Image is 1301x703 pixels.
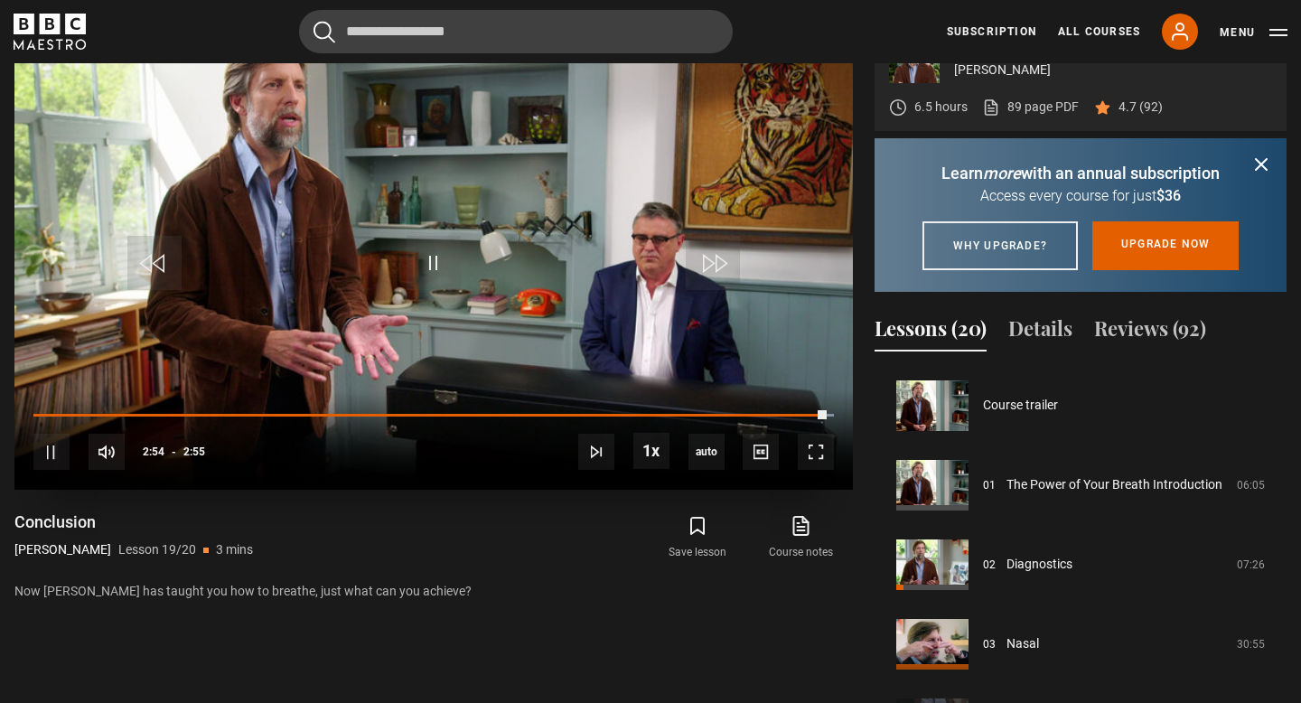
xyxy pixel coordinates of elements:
p: 6.5 hours [914,98,968,117]
button: Pause [33,434,70,470]
span: - [172,445,176,458]
p: 4.7 (92) [1118,98,1163,117]
a: Nasal [1006,634,1039,653]
span: 2:54 [143,436,164,468]
button: Fullscreen [798,434,834,470]
span: auto [688,434,725,470]
button: Toggle navigation [1220,23,1287,42]
a: Why upgrade? [922,221,1078,270]
button: Save lesson [646,511,749,564]
button: Playback Rate [633,433,669,469]
p: Now [PERSON_NAME] has taught you how to breathe, just what can you achieve? [14,582,853,601]
p: Lesson 19/20 [118,540,196,559]
input: Search [299,10,733,53]
button: Mute [89,434,125,470]
p: Access every course for just [896,185,1265,207]
i: more [983,164,1021,183]
a: Upgrade now [1092,221,1239,270]
h1: Conclusion [14,511,253,533]
a: Course notes [750,511,853,564]
a: Diagnostics [1006,555,1072,574]
button: Details [1008,314,1072,351]
a: The Power of Your Breath Introduction [1006,475,1222,494]
button: Next Lesson [578,434,614,470]
button: Reviews (92) [1094,314,1206,351]
video-js: Video Player [14,18,853,490]
p: 3 mins [216,540,253,559]
span: 2:55 [183,436,205,468]
p: Learn with an annual subscription [896,161,1265,185]
button: Submit the search query [314,21,335,43]
span: $36 [1156,187,1181,204]
div: Progress Bar [33,414,834,417]
p: [PERSON_NAME] [14,540,111,559]
a: Subscription [947,23,1036,40]
p: [PERSON_NAME] [954,61,1272,80]
button: Captions [743,434,779,470]
div: Current quality: 1080p [688,434,725,470]
a: 89 page PDF [982,98,1079,117]
svg: BBC Maestro [14,14,86,50]
a: All Courses [1058,23,1140,40]
button: Lessons (20) [875,314,987,351]
a: Course trailer [983,396,1058,415]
